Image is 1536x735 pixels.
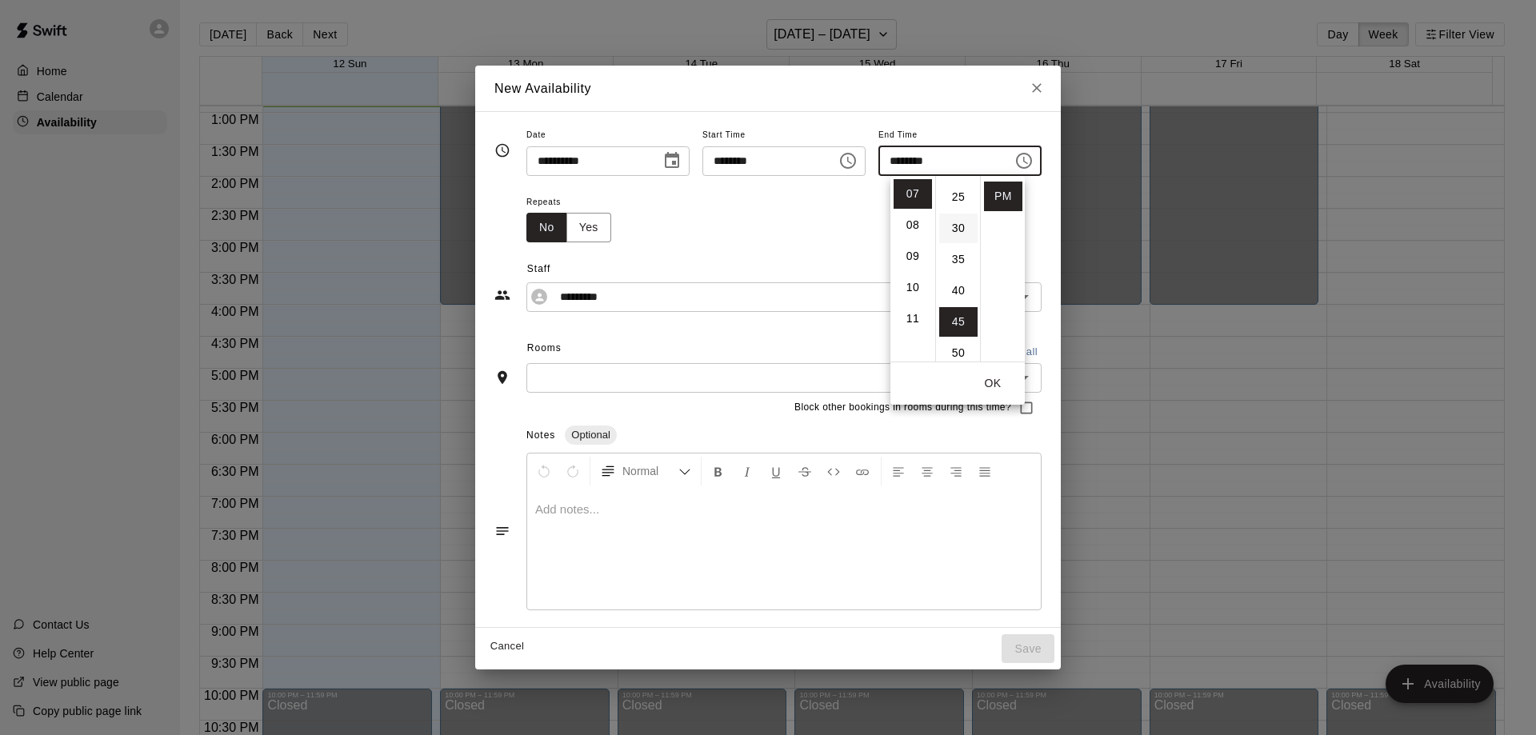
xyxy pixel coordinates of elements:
[942,457,970,485] button: Right Align
[894,273,932,302] li: 10 hours
[885,457,912,485] button: Left Align
[527,257,1042,282] span: Staff
[820,457,847,485] button: Insert Code
[939,182,978,212] li: 25 minutes
[849,457,876,485] button: Insert Link
[527,342,562,354] span: Rooms
[890,176,935,362] ul: Select hours
[526,213,611,242] div: outlined button group
[656,145,688,177] button: Choose date, selected date is Oct 14, 2025
[526,213,567,242] button: No
[878,125,1042,146] span: End Time
[762,457,790,485] button: Format Underline
[494,142,510,158] svg: Timing
[526,429,555,441] span: Notes
[559,457,586,485] button: Redo
[494,78,591,99] h6: New Availability
[939,245,978,274] li: 35 minutes
[494,369,510,385] svg: Rooms
[832,145,864,177] button: Choose time, selected time is 6:30 PM
[894,304,932,334] li: 11 hours
[939,276,978,306] li: 40 minutes
[702,125,866,146] span: Start Time
[894,242,932,271] li: 9 hours
[734,457,761,485] button: Format Italics
[1022,74,1051,102] button: Close
[971,457,998,485] button: Justify Align
[939,214,978,243] li: 30 minutes
[1008,145,1040,177] button: Choose time, selected time is 7:45 PM
[794,400,1011,416] span: Block other bookings in rooms during this time?
[526,125,690,146] span: Date
[894,179,932,209] li: 7 hours
[939,338,978,368] li: 50 minutes
[705,457,732,485] button: Format Bold
[482,634,533,659] button: Cancel
[494,287,510,303] svg: Staff
[935,176,980,362] ul: Select minutes
[566,213,611,242] button: Yes
[967,369,1018,398] button: OK
[1014,286,1036,308] button: Open
[494,523,510,539] svg: Notes
[894,210,932,240] li: 8 hours
[980,176,1025,362] ul: Select meridiem
[526,192,624,214] span: Repeats
[984,182,1022,211] li: PM
[939,307,978,337] li: 45 minutes
[1014,366,1036,389] button: Open
[530,457,558,485] button: Undo
[791,457,818,485] button: Format Strikethrough
[914,457,941,485] button: Center Align
[622,463,678,479] span: Normal
[565,429,616,441] span: Optional
[594,457,698,485] button: Formatting Options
